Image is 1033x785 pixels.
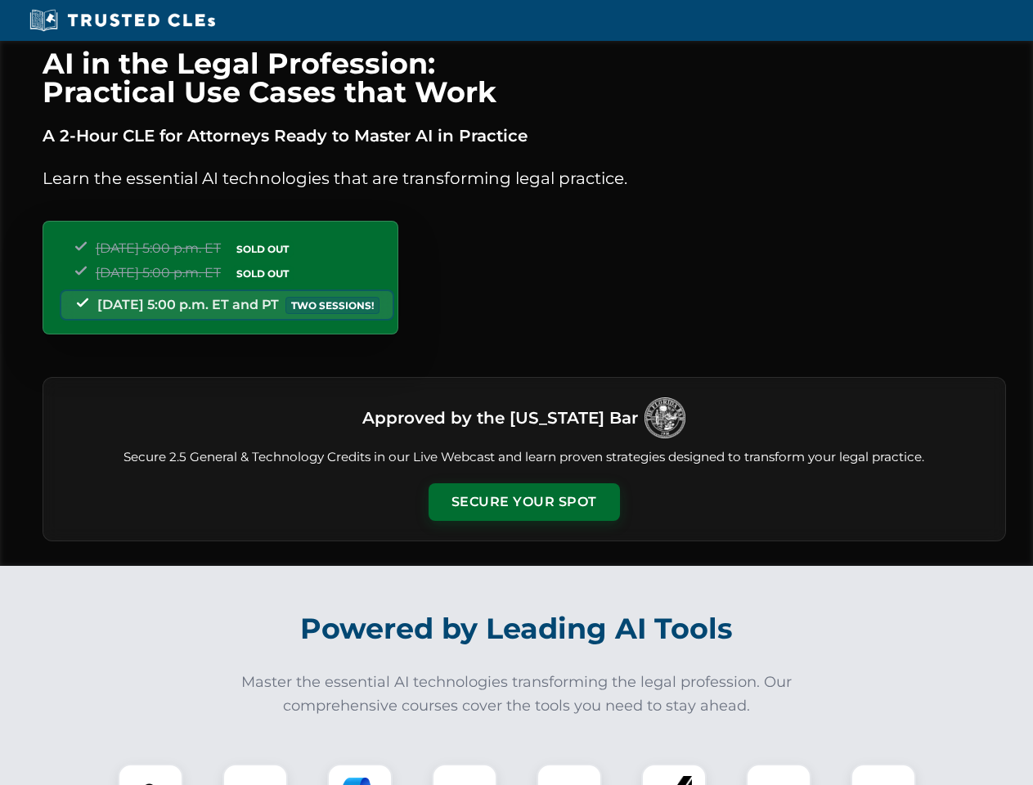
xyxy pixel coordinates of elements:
p: A 2-Hour CLE for Attorneys Ready to Master AI in Practice [43,123,1006,149]
span: [DATE] 5:00 p.m. ET [96,265,221,280]
p: Master the essential AI technologies transforming the legal profession. Our comprehensive courses... [231,671,803,718]
span: SOLD OUT [231,240,294,258]
span: [DATE] 5:00 p.m. ET [96,240,221,256]
h2: Powered by Leading AI Tools [64,600,970,657]
p: Secure 2.5 General & Technology Credits in our Live Webcast and learn proven strategies designed ... [63,448,986,467]
h1: AI in the Legal Profession: Practical Use Cases that Work [43,49,1006,106]
h3: Approved by the [US_STATE] Bar [362,403,638,433]
span: SOLD OUT [231,265,294,282]
button: Secure Your Spot [429,483,620,521]
img: Logo [645,397,685,438]
img: Trusted CLEs [25,8,220,33]
p: Learn the essential AI technologies that are transforming legal practice. [43,165,1006,191]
